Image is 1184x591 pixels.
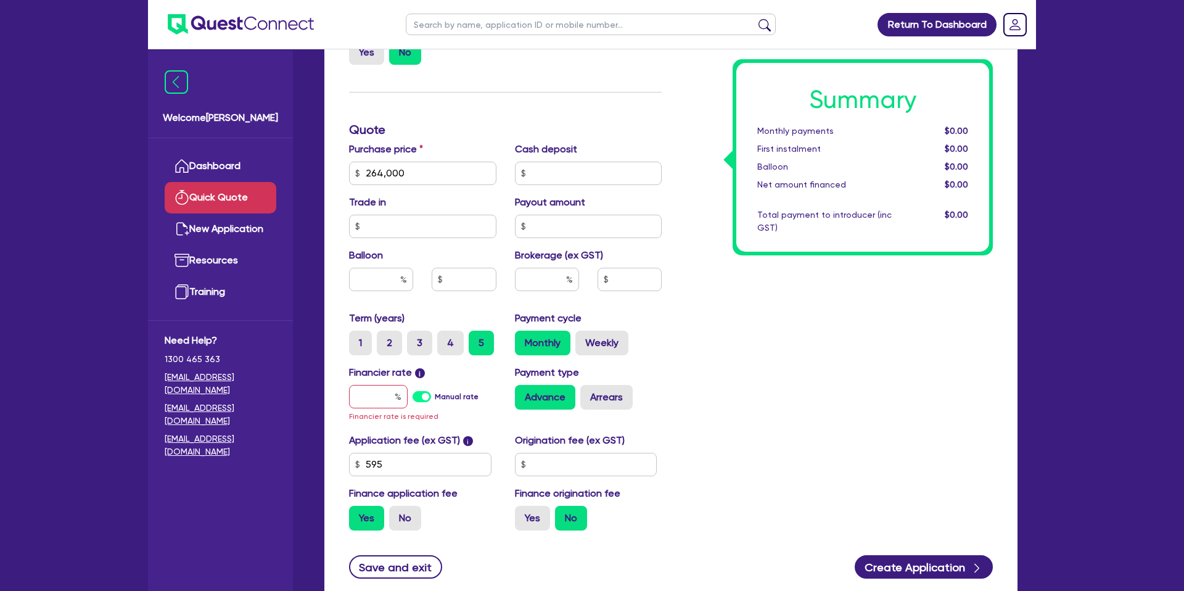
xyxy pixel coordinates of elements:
[515,365,579,380] label: Payment type
[165,371,276,397] a: [EMAIL_ADDRESS][DOMAIN_NAME]
[515,433,625,448] label: Origination fee (ex GST)
[515,331,570,355] label: Monthly
[377,331,402,355] label: 2
[757,85,968,115] h1: Summary
[165,353,276,366] span: 1300 465 363
[165,151,276,182] a: Dashboard
[945,162,968,172] span: $0.00
[165,402,276,428] a: [EMAIL_ADDRESS][DOMAIN_NAME]
[580,385,633,410] label: Arrears
[945,180,968,189] span: $0.00
[515,385,575,410] label: Advance
[406,14,776,35] input: Search by name, application ID or mobile number...
[165,70,188,94] img: icon-menu-close
[163,110,278,125] span: Welcome [PERSON_NAME]
[389,40,421,65] label: No
[945,126,968,136] span: $0.00
[349,486,458,501] label: Finance application fee
[349,412,438,421] span: Financier rate is required
[748,125,901,138] div: Monthly payments
[945,144,968,154] span: $0.00
[515,195,585,210] label: Payout amount
[175,284,189,299] img: training
[165,182,276,213] a: Quick Quote
[407,331,432,355] label: 3
[349,365,425,380] label: Financier rate
[435,391,479,402] label: Manual rate
[878,13,997,36] a: Return To Dashboard
[469,331,494,355] label: 5
[349,122,662,137] h3: Quote
[349,142,423,157] label: Purchase price
[349,248,383,263] label: Balloon
[999,9,1031,41] a: Dropdown toggle
[165,213,276,245] a: New Application
[165,333,276,348] span: Need Help?
[415,368,425,378] span: i
[575,331,628,355] label: Weekly
[515,486,620,501] label: Finance origination fee
[349,40,384,65] label: Yes
[175,221,189,236] img: new-application
[515,311,582,326] label: Payment cycle
[349,195,386,210] label: Trade in
[349,555,442,579] button: Save and exit
[349,506,384,531] label: Yes
[175,253,189,268] img: resources
[463,436,473,446] span: i
[165,245,276,276] a: Resources
[515,506,550,531] label: Yes
[555,506,587,531] label: No
[515,142,577,157] label: Cash deposit
[748,209,901,234] div: Total payment to introducer (inc GST)
[437,331,464,355] label: 4
[389,506,421,531] label: No
[748,143,901,155] div: First instalment
[349,311,405,326] label: Term (years)
[165,276,276,308] a: Training
[349,331,372,355] label: 1
[349,433,460,448] label: Application fee (ex GST)
[515,248,603,263] label: Brokerage (ex GST)
[945,210,968,220] span: $0.00
[855,555,993,579] button: Create Application
[165,432,276,458] a: [EMAIL_ADDRESS][DOMAIN_NAME]
[748,178,901,191] div: Net amount financed
[168,14,314,35] img: quest-connect-logo-blue
[175,190,189,205] img: quick-quote
[748,160,901,173] div: Balloon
